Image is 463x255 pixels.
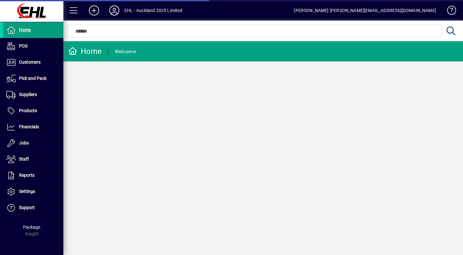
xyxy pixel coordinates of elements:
a: Pick and Pack [3,71,63,86]
span: Products [19,108,37,113]
div: Home [68,46,102,56]
span: Staff [19,156,29,162]
span: Suppliers [19,92,37,97]
a: Settings [3,184,63,200]
a: Jobs [3,135,63,151]
span: Customers [19,60,41,65]
div: [PERSON_NAME] [PERSON_NAME][EMAIL_ADDRESS][DOMAIN_NAME] [294,5,436,16]
span: POS [19,43,28,48]
span: Support [19,205,35,210]
a: Reports [3,168,63,183]
a: Financials [3,119,63,135]
a: Knowledge Base [442,1,455,22]
span: Pick and Pack [19,76,47,81]
a: POS [3,38,63,54]
span: Home [19,27,31,32]
button: Profile [104,5,124,16]
button: Add [84,5,104,16]
a: Support [3,200,63,216]
span: Jobs [19,140,29,145]
a: Customers [3,54,63,70]
a: Staff [3,151,63,167]
a: Suppliers [3,87,63,103]
div: Welcome [115,47,136,57]
span: Settings [19,189,35,194]
a: Products [3,103,63,119]
div: EHL - Auckland 2025 Limited [124,5,182,16]
span: Financials [19,124,39,129]
span: Package [23,225,40,230]
span: Reports [19,173,35,178]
